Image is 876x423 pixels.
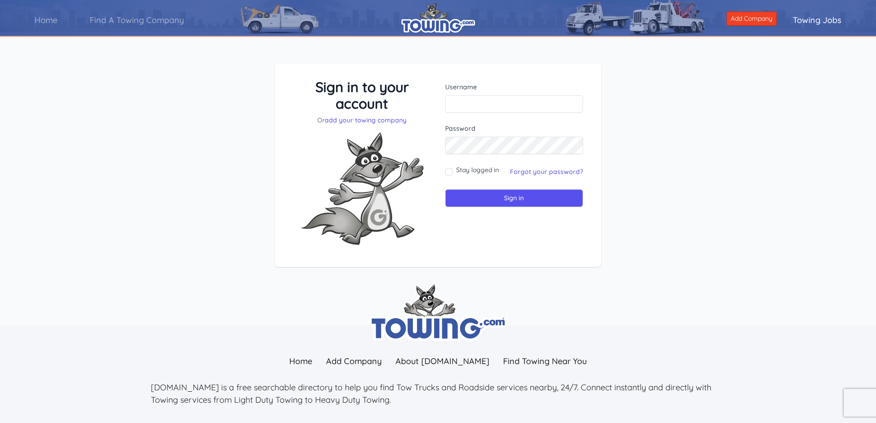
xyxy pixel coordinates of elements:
a: Towing Jobs [777,7,858,33]
img: towing [369,284,507,341]
a: add your towing company [325,116,407,124]
label: Stay logged in [456,165,499,174]
a: Home [18,7,74,33]
a: Add Company [727,12,777,26]
a: Home [282,351,319,371]
input: Sign in [445,189,584,207]
a: Forgot your password? [510,168,583,176]
a: About [DOMAIN_NAME] [389,351,496,371]
p: [DOMAIN_NAME] is a free searchable directory to help you find Tow Trucks and Roadside services ne... [151,381,726,406]
a: Add Company [319,351,389,371]
p: Or [293,116,431,125]
img: logo.png [401,2,475,33]
a: Find A Towing Company [74,7,200,33]
img: Fox-Excited.png [293,125,431,252]
label: Username [445,82,584,92]
a: Find Towing Near You [496,351,594,371]
h3: Sign in to your account [293,79,431,112]
label: Password [445,124,584,133]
